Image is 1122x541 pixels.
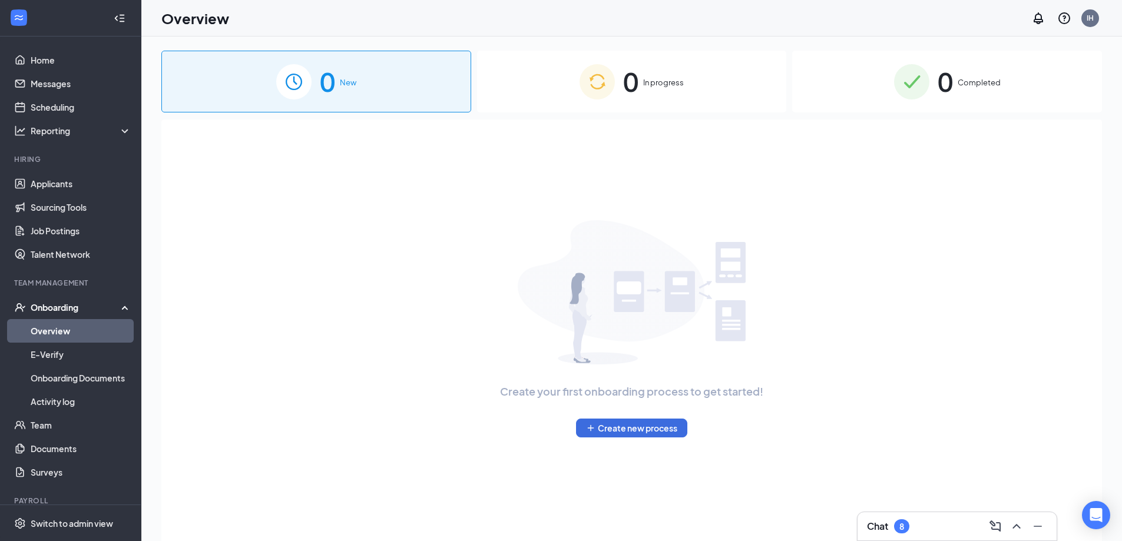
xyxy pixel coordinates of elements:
[31,413,131,437] a: Team
[1028,517,1047,536] button: Minimize
[31,366,131,390] a: Onboarding Documents
[114,12,125,24] svg: Collapse
[340,77,356,88] span: New
[1082,501,1110,529] div: Open Intercom Messenger
[31,219,131,243] a: Job Postings
[988,519,1002,533] svg: ComposeMessage
[14,517,26,529] svg: Settings
[320,61,335,102] span: 0
[31,319,131,343] a: Overview
[1010,519,1024,533] svg: ChevronUp
[31,343,131,366] a: E-Verify
[13,12,25,24] svg: WorkstreamLogo
[899,522,904,532] div: 8
[938,61,953,102] span: 0
[31,390,131,413] a: Activity log
[1057,11,1071,25] svg: QuestionInfo
[14,496,129,506] div: Payroll
[31,301,121,313] div: Onboarding
[958,77,1001,88] span: Completed
[31,460,131,484] a: Surveys
[31,517,113,529] div: Switch to admin view
[1007,517,1026,536] button: ChevronUp
[14,154,129,164] div: Hiring
[31,95,131,119] a: Scheduling
[586,423,595,433] svg: Plus
[643,77,684,88] span: In progress
[14,278,129,288] div: Team Management
[623,61,638,102] span: 0
[1031,519,1045,533] svg: Minimize
[31,125,132,137] div: Reporting
[986,517,1005,536] button: ComposeMessage
[14,301,26,313] svg: UserCheck
[31,437,131,460] a: Documents
[31,172,131,195] a: Applicants
[867,520,888,533] h3: Chat
[31,48,131,72] a: Home
[31,72,131,95] a: Messages
[161,8,229,28] h1: Overview
[1087,13,1094,23] div: IH
[1031,11,1045,25] svg: Notifications
[31,195,131,219] a: Sourcing Tools
[31,243,131,266] a: Talent Network
[500,383,763,400] span: Create your first onboarding process to get started!
[576,419,687,437] button: PlusCreate new process
[14,125,26,137] svg: Analysis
